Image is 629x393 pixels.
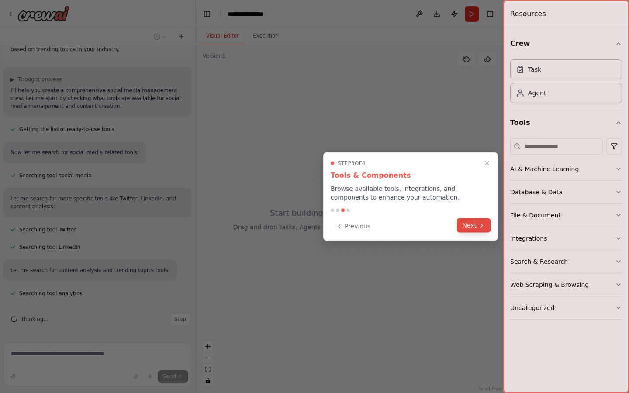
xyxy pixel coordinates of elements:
span: Step 3 of 4 [338,160,366,167]
button: Next [457,218,491,233]
button: Close walkthrough [482,158,492,169]
button: Hide left sidebar [201,8,213,20]
button: Previous [331,219,376,234]
p: Browse available tools, integrations, and components to enhance your automation. [331,184,491,202]
h3: Tools & Components [331,170,491,181]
